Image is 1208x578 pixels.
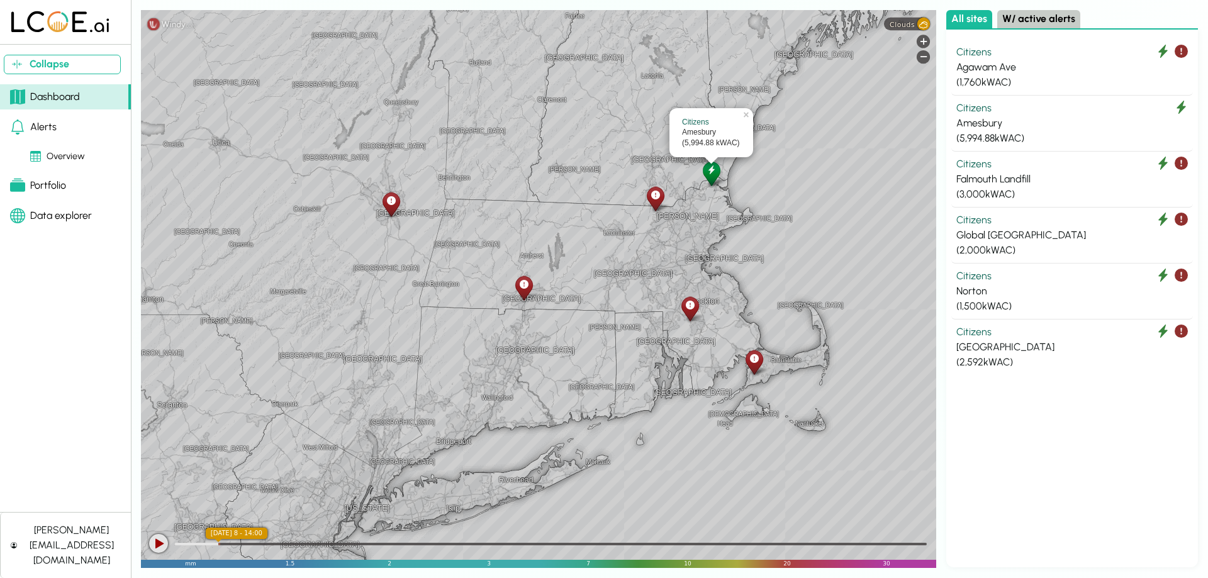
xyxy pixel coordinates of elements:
div: Amesbury [682,127,741,138]
div: Falmouth Landfill [956,172,1188,187]
div: Zoom in [917,35,930,48]
div: ( 1,760 kWAC) [956,75,1188,90]
button: All sites [946,10,992,28]
div: Data explorer [10,208,92,223]
div: [GEOGRAPHIC_DATA] [956,340,1188,355]
div: Dashboard [10,89,80,104]
div: Tyngsborough [644,184,666,213]
span: Clouds [890,20,915,28]
div: Norton [679,294,701,323]
div: ( 2,592 kWAC) [956,355,1188,370]
div: (5,994.88 kWAC) [682,138,741,148]
div: Citizens [682,117,741,128]
div: ( 5,994.88 kWAC) [956,131,1188,146]
button: Citizens Amesbury (5,994.88kWAC) [951,96,1193,152]
div: Citizens [956,157,1188,172]
button: W/ active alerts [997,10,1080,28]
div: Zoom out [917,50,930,64]
div: ( 2,000 kWAC) [956,243,1188,258]
button: Citizens Agawam Ave (1,760kWAC) [951,40,1193,96]
div: Global Albany [380,190,402,218]
div: Agawam Ave [956,60,1188,75]
div: ( 1,500 kWAC) [956,299,1188,314]
div: Citizens [956,101,1188,116]
div: Amesbury [956,116,1188,131]
div: Citizens [956,213,1188,228]
div: Falmouth Landfill [743,348,765,376]
div: local time [206,528,267,539]
div: Citizens [956,45,1188,60]
button: Citizens Global [GEOGRAPHIC_DATA] (2,000kWAC) [951,208,1193,264]
button: Citizens Norton (1,500kWAC) [951,264,1193,320]
div: Citizens [956,269,1188,284]
button: Citizens Falmouth Landfill (3,000kWAC) [951,152,1193,208]
div: ( 3,000 kWAC) [956,187,1188,202]
button: Collapse [4,55,121,74]
div: Citizens [956,325,1188,340]
button: Citizens [GEOGRAPHIC_DATA] (2,592kWAC) [951,320,1193,375]
div: [PERSON_NAME][EMAIL_ADDRESS][DOMAIN_NAME] [22,523,121,568]
div: Alerts [10,119,57,135]
a: × [742,108,753,117]
div: Agawam Ave [513,274,535,302]
div: Select site list category [946,10,1198,30]
div: Global [GEOGRAPHIC_DATA] [956,228,1188,243]
div: [DATE] 8 - 14:00 [206,528,267,539]
div: Overview [30,150,85,164]
div: Amesbury [700,159,722,187]
div: Norton [956,284,1188,299]
div: Portfolio [10,178,66,193]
